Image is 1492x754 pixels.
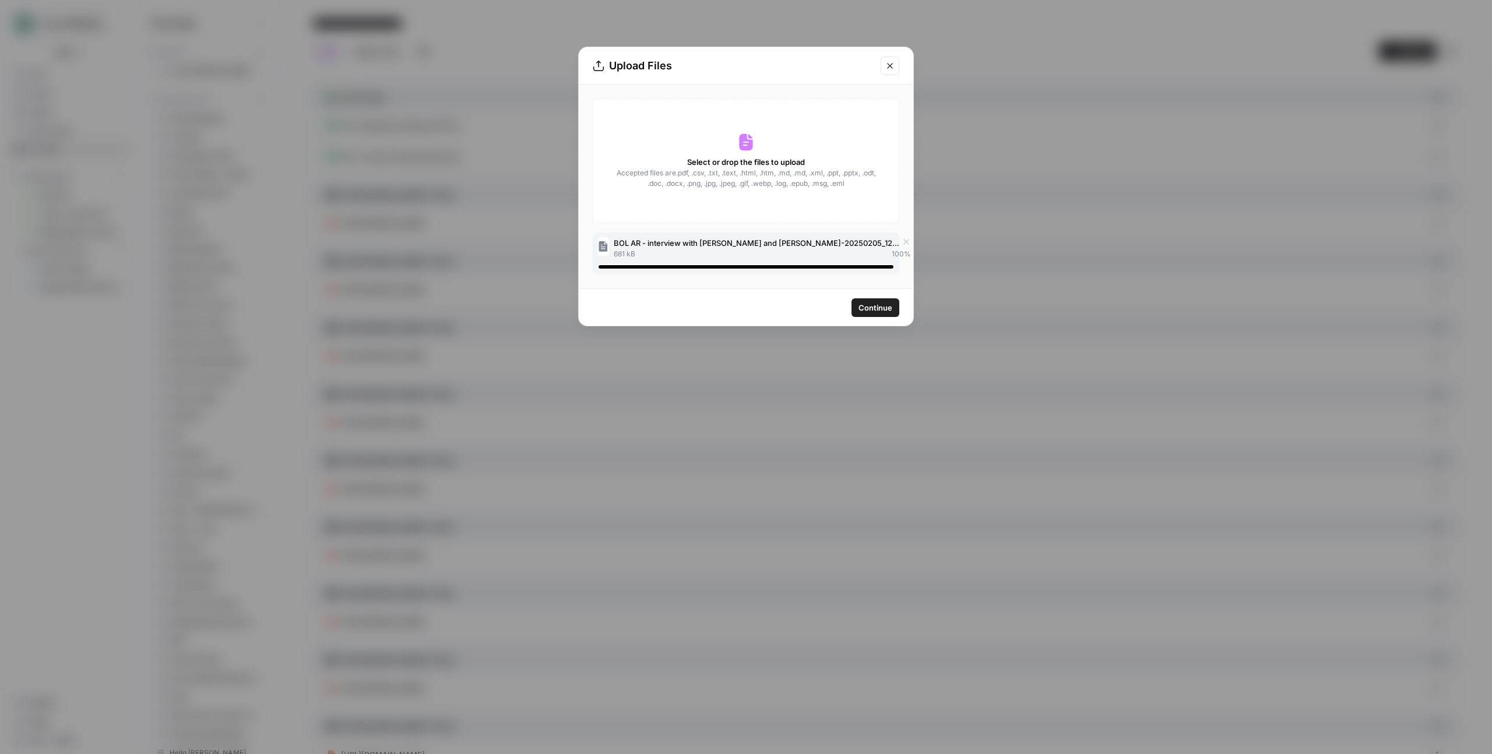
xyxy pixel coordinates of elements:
span: BOL AR - interview with [PERSON_NAME] and [PERSON_NAME]-20250205_120627-Meeting Recording_otter_a... [614,237,902,249]
div: Upload Files [593,58,874,74]
span: 681 kB [614,249,635,259]
button: Close modal [881,57,899,75]
span: Accepted files are .pdf, .csv, .txt, .text, .html, .htm, .md, .md, .xml, .ppt, .pptx, .odt, .doc,... [615,168,877,189]
span: Continue [858,302,892,313]
button: Continue [851,298,899,317]
span: Select or drop the files to upload [687,156,805,168]
span: 100 % [892,249,911,259]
